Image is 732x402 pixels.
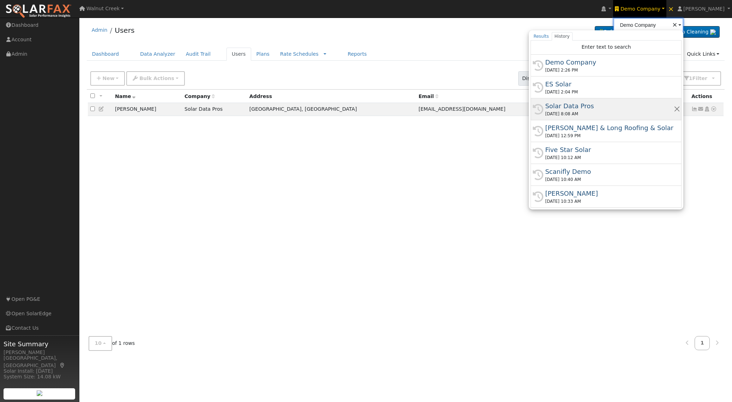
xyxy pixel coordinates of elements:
[89,336,112,351] button: 10
[184,93,215,99] span: Company name
[672,21,677,28] span: ×
[4,339,75,349] span: Site Summary
[249,93,414,100] div: Address
[533,170,543,180] i: History
[692,75,711,81] span: Filter
[545,79,673,89] div: ES Solar
[87,48,125,61] a: Dashboard
[126,71,184,86] button: Bulk Actions
[545,101,673,111] div: Solar Data Pros
[418,93,438,99] span: Email
[533,104,543,115] i: History
[533,148,543,158] i: History
[545,67,673,73] div: [DATE] 2:26 PM
[181,48,216,61] a: Audit Trail
[95,340,102,346] span: 10
[545,176,673,183] div: [DATE] 10:40 AM
[545,145,673,154] div: Five Star Solar
[418,106,505,112] span: [EMAIL_ADDRESS][DOMAIN_NAME]
[533,60,543,71] i: History
[710,105,717,113] a: Other actions
[135,48,181,61] a: Data Analyzer
[4,354,75,369] div: [GEOGRAPHIC_DATA], [GEOGRAPHIC_DATA]
[698,105,704,113] a: ericnasland@gmail.com
[531,32,551,41] a: Results
[533,126,543,136] i: History
[545,167,673,176] div: Scanifly Demo
[621,6,660,12] span: Demo Company
[668,5,674,13] span: ×
[545,198,673,205] div: [DATE] 10:33 AM
[226,48,251,61] a: Users
[518,71,545,86] span: Display
[552,32,573,41] a: History
[691,106,698,112] a: Show Graph
[86,6,120,11] span: Walnut Creek
[545,123,673,133] div: [PERSON_NAME] & Long Roofing & Solar
[89,336,135,351] span: of 1 rows
[704,106,710,112] a: Login As
[251,48,275,61] a: Plans
[545,189,673,198] div: [PERSON_NAME]
[4,367,75,375] div: Solar Install: [DATE]
[545,133,673,139] div: [DATE] 12:59 PM
[545,89,673,95] div: [DATE] 2:04 PM
[342,48,372,61] a: Reports
[545,154,673,161] div: [DATE] 10:12 AM
[683,6,725,12] span: [PERSON_NAME]
[37,390,42,396] img: retrieve
[280,51,319,57] a: Rate Schedules
[59,363,66,368] a: Map
[113,103,182,116] td: [PERSON_NAME]
[102,75,114,81] span: New
[533,191,543,202] i: History
[651,26,720,38] a: Request a Cleaning
[182,103,247,116] td: Solar Data Pros
[678,71,721,86] button: 1Filter
[682,48,725,61] a: Quick Links
[139,75,174,81] span: Bulk Actions
[710,29,716,35] img: retrieve
[90,71,125,86] button: New
[691,93,721,100] div: Actions
[581,44,631,50] span: Enter text to search
[5,4,72,19] img: SolarFax
[695,336,710,350] a: 1
[247,103,416,116] td: [GEOGRAPHIC_DATA], [GEOGRAPHIC_DATA]
[4,349,75,356] div: [PERSON_NAME]
[98,106,105,112] a: Edit User
[545,57,673,67] div: Demo Company
[673,105,680,113] button: Remove this history
[115,93,136,99] span: Name
[4,373,75,380] div: System Size: 14.08 kW
[92,27,108,33] a: Admin
[533,82,543,93] i: History
[545,111,673,117] div: [DATE] 8:08 AM
[115,26,134,35] a: Users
